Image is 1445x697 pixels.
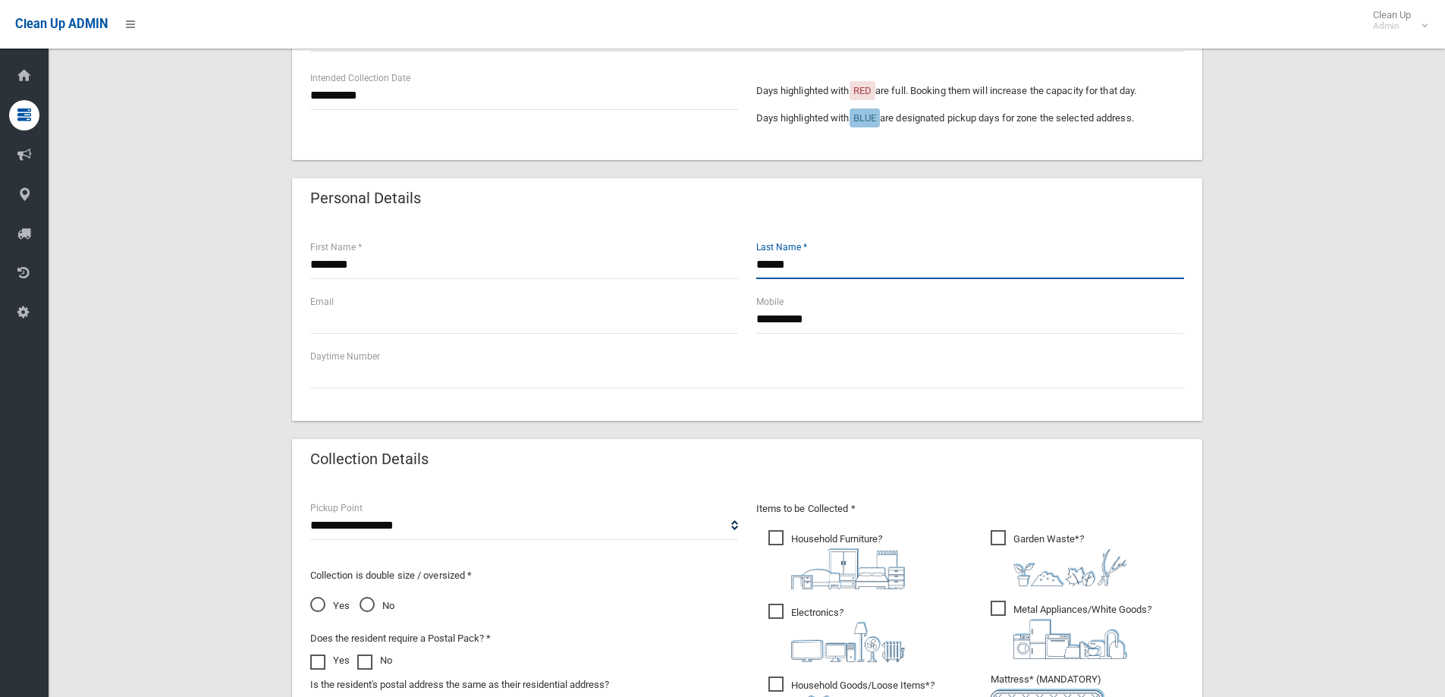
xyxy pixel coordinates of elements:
span: Household Furniture [768,530,905,589]
span: Electronics [768,604,905,662]
img: 36c1b0289cb1767239cdd3de9e694f19.png [1013,619,1127,659]
label: Is the resident's postal address the same as their residential address? [310,676,609,694]
label: Yes [310,651,350,670]
i: ? [791,607,905,662]
i: ? [791,533,905,589]
span: Metal Appliances/White Goods [991,601,1151,659]
img: 394712a680b73dbc3d2a6a3a7ffe5a07.png [791,622,905,662]
span: Yes [310,597,350,615]
span: BLUE [853,112,876,124]
p: Days highlighted with are designated pickup days for zone the selected address. [756,109,1184,127]
header: Collection Details [292,444,447,474]
small: Admin [1373,20,1411,32]
header: Personal Details [292,184,439,213]
label: Does the resident require a Postal Pack? * [310,629,491,648]
img: aa9efdbe659d29b613fca23ba79d85cb.png [791,548,905,589]
i: ? [1013,604,1151,659]
p: Days highlighted with are full. Booking them will increase the capacity for that day. [756,82,1184,100]
span: Clean Up [1365,9,1426,32]
span: Garden Waste* [991,530,1127,586]
span: Clean Up ADMIN [15,17,108,31]
p: Items to be Collected * [756,500,1184,518]
p: Collection is double size / oversized * [310,567,738,585]
i: ? [1013,533,1127,586]
label: No [357,651,392,670]
span: RED [853,85,872,96]
img: 4fd8a5c772b2c999c83690221e5242e0.png [1013,548,1127,586]
span: No [360,597,394,615]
